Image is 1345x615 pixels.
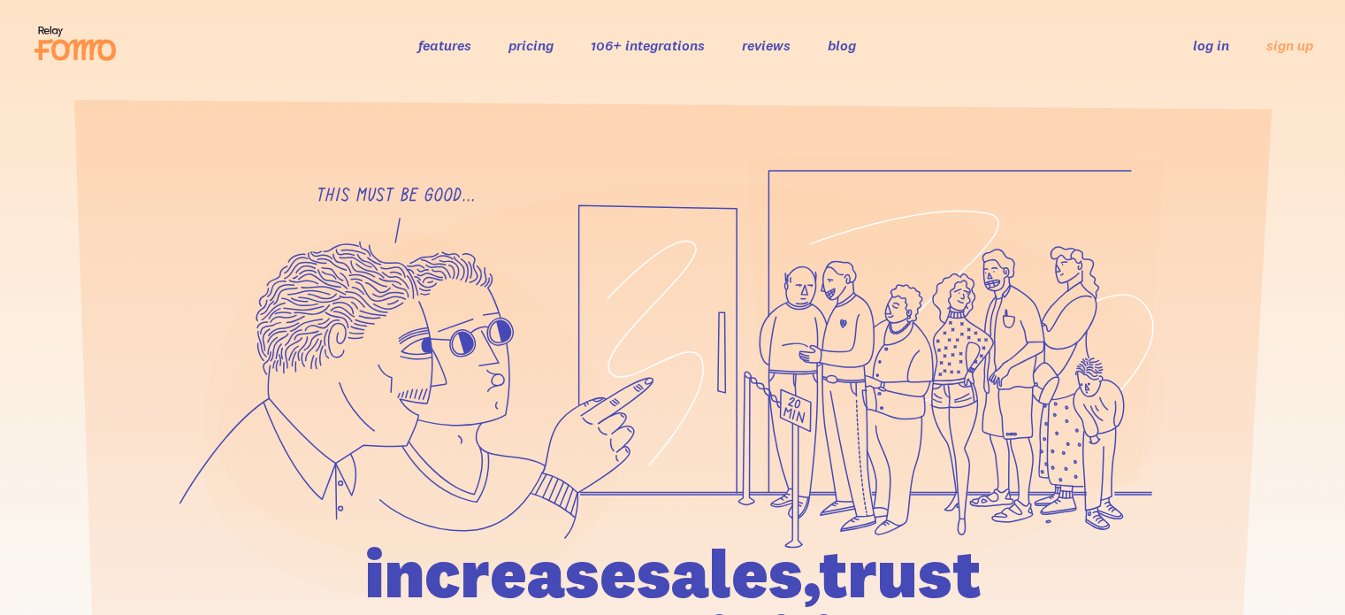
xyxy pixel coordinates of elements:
[828,36,856,54] a: blog
[1266,36,1313,55] a: sign up
[508,36,554,54] a: pricing
[591,36,705,54] a: 106+ integrations
[742,36,791,54] a: reviews
[418,36,471,54] a: features
[1193,36,1229,54] a: log in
